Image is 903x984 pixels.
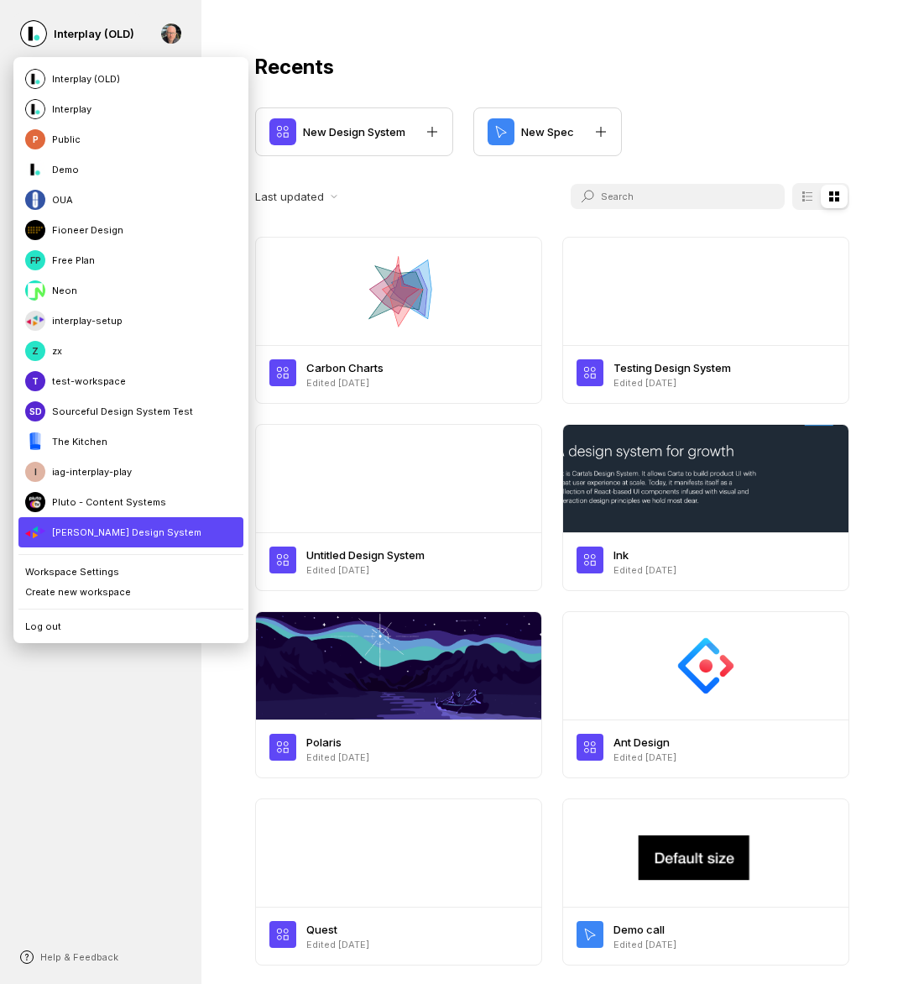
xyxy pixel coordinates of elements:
[613,921,808,938] p: Demo call
[303,123,405,140] p: New Design System
[521,123,574,140] p: New Spec
[613,359,808,376] p: Testing Design System
[601,184,754,209] input: Search
[306,563,501,577] p: Edited [DATE]
[613,734,808,751] p: Ant Design
[306,751,501,764] p: Edited [DATE]
[306,359,501,376] p: Carbon Charts
[613,376,808,390] p: Edited [DATE]
[306,376,501,390] p: Edited [DATE]
[54,25,134,42] p: Interplay (OLD)
[40,950,118,964] p: Help & Feedback
[306,921,501,938] p: Quest
[613,938,808,951] p: Edited [DATE]
[613,547,808,563] p: Ink
[255,188,331,205] p: Last updated
[613,751,808,764] p: Edited [DATE]
[255,54,849,81] p: Recents
[613,563,808,577] p: Edited [DATE]
[306,734,501,751] p: Polaris
[306,547,501,563] p: Untitled Design System
[306,938,501,951] p: Edited [DATE]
